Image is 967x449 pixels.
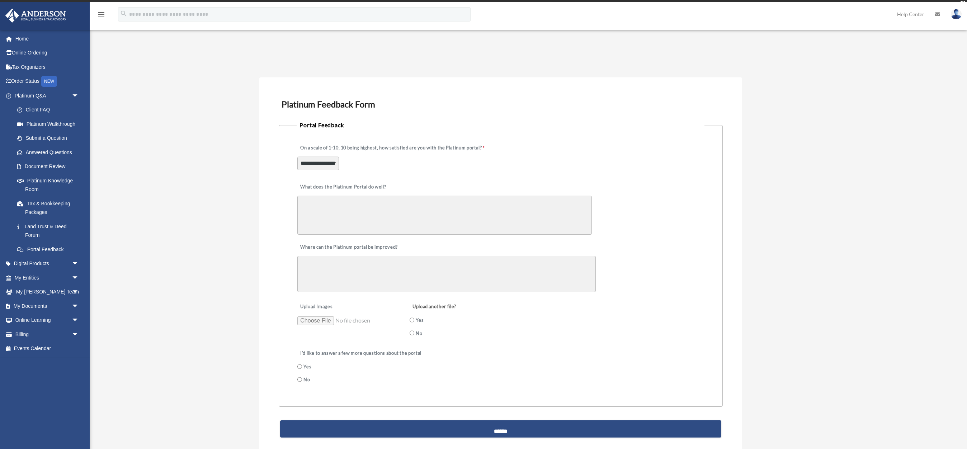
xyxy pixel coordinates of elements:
a: Land Trust & Deed Forum [10,219,90,242]
label: No [303,377,313,387]
a: Tax Organizers [5,60,90,74]
span: arrow_drop_down [72,327,86,342]
span: arrow_drop_down [72,257,86,271]
a: Billingarrow_drop_down [5,327,90,341]
i: menu [97,10,105,19]
h3: Platinum Feedback Form [279,97,723,112]
a: Platinum Q&Aarrow_drop_down [5,89,90,103]
a: Document Review [10,159,90,174]
a: Platinum Knowledge Room [10,173,90,196]
a: Online Ordering [5,46,90,60]
a: Client FAQ [10,103,90,117]
div: close [961,1,965,5]
div: NEW [41,76,57,87]
label: I'd like to answer a few more questions about the portal [297,348,423,358]
a: My Entitiesarrow_drop_down [5,271,90,285]
a: Digital Productsarrow_drop_down [5,257,90,271]
a: Portal Feedback [10,242,86,257]
a: menu [97,13,105,19]
div: Get a chance to win 6 months of Platinum for free just by filling out this [392,2,549,10]
a: Submit a Question [10,131,90,145]
label: Upload Images [297,302,334,312]
a: My Documentsarrow_drop_down [5,299,90,313]
legend: Portal Feedback [297,120,704,130]
a: survey [552,2,575,10]
a: Answered Questions [10,145,90,159]
span: arrow_drop_down [72,299,86,314]
label: What does the Platinum Portal do well? [297,182,388,192]
a: Platinum Walkthrough [10,117,90,131]
img: Anderson Advisors Platinum Portal [3,9,68,23]
label: No [416,330,425,340]
label: Where can the Platinum portal be improved? [297,242,400,252]
i: search [120,10,128,18]
a: Home [5,32,90,46]
label: Upload another file? [410,302,458,312]
a: My [PERSON_NAME] Teamarrow_drop_down [5,285,90,299]
label: Yes [416,317,426,327]
label: On a scale of 1-10, 10 being highest, how satisfied are you with the Platinum portal? [297,143,486,153]
span: arrow_drop_down [72,285,86,300]
a: Order StatusNEW [5,74,90,89]
img: User Pic [951,9,962,19]
span: arrow_drop_down [72,313,86,328]
a: Online Learningarrow_drop_down [5,313,90,328]
a: Tax & Bookkeeping Packages [10,196,90,219]
label: Yes [303,363,314,373]
span: arrow_drop_down [72,271,86,285]
span: arrow_drop_down [72,89,86,103]
a: Events Calendar [5,341,90,356]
